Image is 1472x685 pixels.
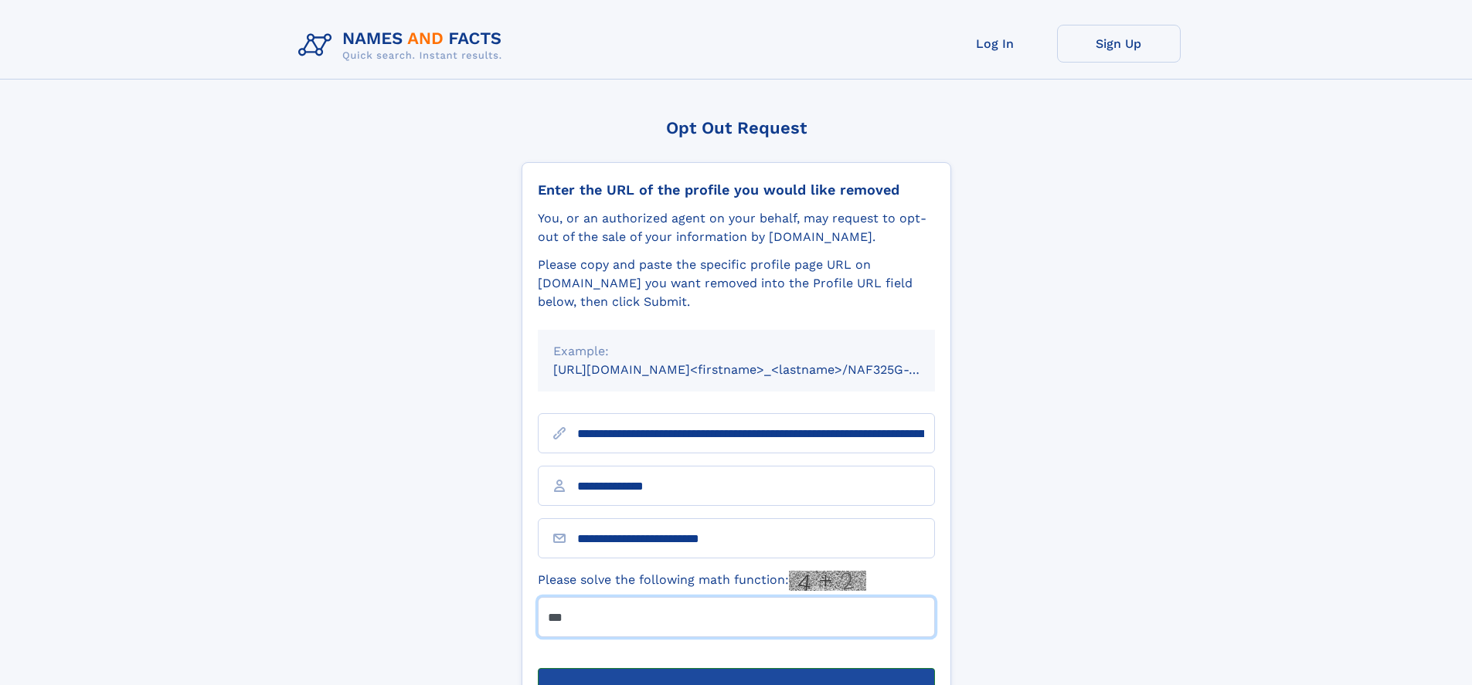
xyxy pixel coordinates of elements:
[553,362,964,377] small: [URL][DOMAIN_NAME]<firstname>_<lastname>/NAF325G-xxxxxxxx
[538,209,935,246] div: You, or an authorized agent on your behalf, may request to opt-out of the sale of your informatio...
[292,25,515,66] img: Logo Names and Facts
[522,118,951,137] div: Opt Out Request
[538,571,866,591] label: Please solve the following math function:
[933,25,1057,63] a: Log In
[538,256,935,311] div: Please copy and paste the specific profile page URL on [DOMAIN_NAME] you want removed into the Pr...
[1057,25,1181,63] a: Sign Up
[538,181,935,198] div: Enter the URL of the profile you would like removed
[553,342,920,361] div: Example:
